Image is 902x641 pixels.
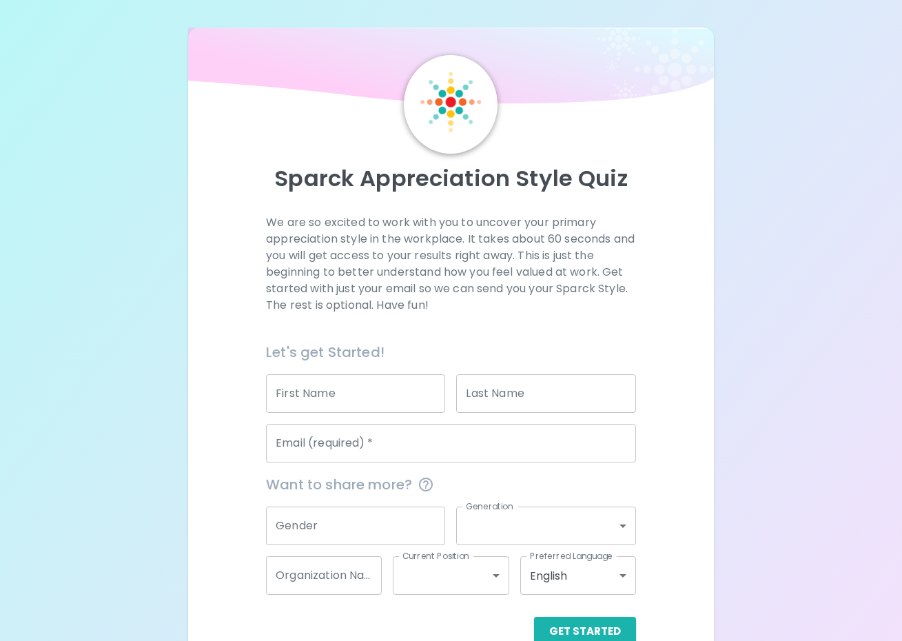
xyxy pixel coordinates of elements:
h6: Let's get Started! [266,341,636,363]
label: Preferred Language [530,550,613,562]
p: We are so excited to work with you to uncover your primary appreciation style in the workplace. I... [266,214,636,314]
img: Sparck Logo [420,72,481,132]
label: Generation [466,500,513,512]
div: English [520,556,636,595]
svg: This information is completely confidential and only used for aggregated appreciation studies at ... [418,476,434,493]
label: Current Position [402,550,469,562]
span: Want to share more? [266,474,636,496]
img: wave [188,28,715,110]
p: Sparck Appreciation Style Quiz [205,165,698,192]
